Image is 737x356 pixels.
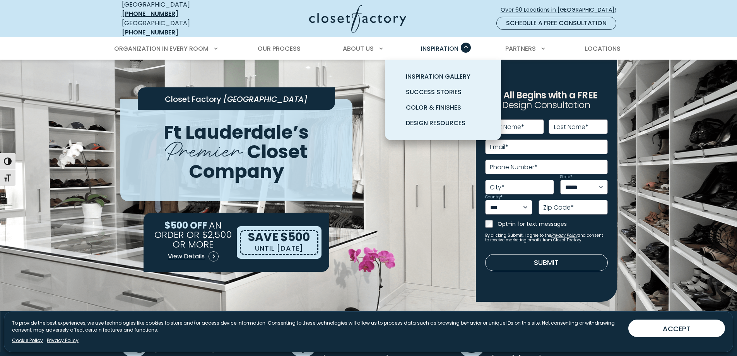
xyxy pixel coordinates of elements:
[485,254,608,271] button: Submit
[406,88,462,96] span: Success Stories
[485,195,503,199] label: Country
[485,233,608,242] small: By clicking Submit, I agree to the and consent to receive marketing emails from Closet Factory.
[502,99,590,112] span: Design Consultation
[255,243,304,254] p: UNTIL [DATE]
[585,44,621,53] span: Locations
[109,38,629,60] nav: Primary Menu
[309,5,406,33] img: Closet Factory Logo
[490,164,537,170] label: Phone Number
[248,229,310,245] span: SAVE $500
[122,9,178,18] a: [PHONE_NUMBER]
[12,337,43,344] a: Cookie Policy
[223,93,308,104] span: [GEOGRAPHIC_DATA]
[406,119,465,127] span: Design Resources
[47,337,79,344] a: Privacy Policy
[491,124,524,130] label: First Name
[495,89,597,101] span: It All Begins with a FREE
[554,124,588,130] label: Last Name
[154,218,232,250] span: AN ORDER OR $2,500 OR MORE
[406,72,470,81] span: Inspiration Gallery
[12,320,622,334] p: To provide the best experiences, we use technologies like cookies to store and/or access device i...
[164,119,309,145] span: Ft Lauderdale’s
[421,44,458,53] span: Inspiration
[165,131,243,166] span: Premier
[114,44,209,53] span: Organization in Every Room
[490,144,508,150] label: Email
[343,44,374,53] span: About Us
[168,249,219,264] a: View Details
[165,93,221,104] span: Closet Factory
[551,232,578,238] a: Privacy Policy
[505,44,536,53] span: Partners
[122,19,234,37] div: [GEOGRAPHIC_DATA]
[490,184,504,191] label: City
[164,218,207,231] span: $500 OFF
[247,139,308,165] span: Closet
[543,205,574,211] label: Zip Code
[385,60,501,140] ul: Inspiration submenu
[122,28,178,37] a: [PHONE_NUMBER]
[496,17,616,30] a: Schedule a Free Consultation
[498,220,608,228] label: Opt-in for text messages
[406,103,461,112] span: Color & Finishes
[628,320,725,337] button: ACCEPT
[258,44,301,53] span: Our Process
[560,175,572,179] label: State
[501,6,622,14] span: Over 60 Locations in [GEOGRAPHIC_DATA]!
[168,252,205,261] span: View Details
[500,3,622,17] a: Over 60 Locations in [GEOGRAPHIC_DATA]!
[189,158,284,184] span: Company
